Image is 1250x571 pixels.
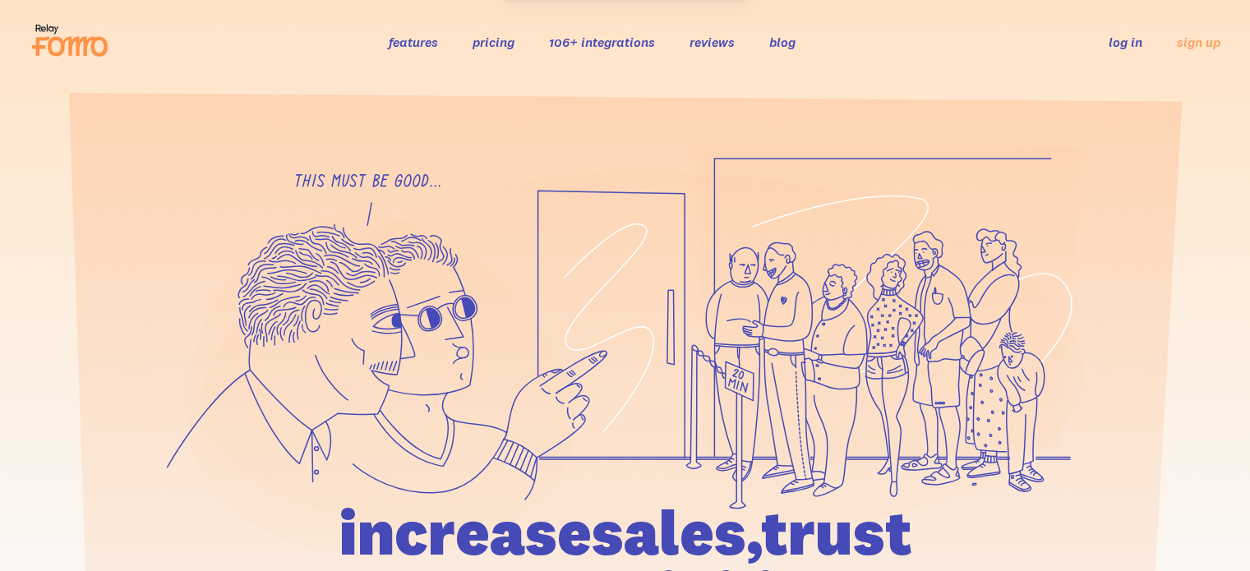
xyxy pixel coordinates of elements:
a: sign up [1177,34,1220,51]
a: features [389,34,438,50]
a: 106+ integrations [549,34,655,50]
a: pricing [473,34,514,50]
a: log in [1109,34,1142,50]
a: reviews [690,34,735,50]
a: blog [769,34,796,50]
